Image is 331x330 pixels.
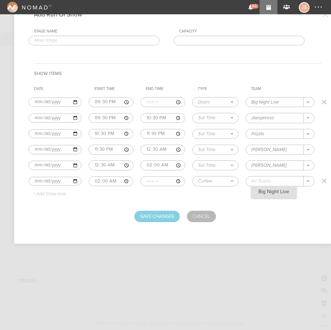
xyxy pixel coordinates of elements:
span: 60 [251,4,258,9]
input: All Teams [246,145,303,154]
button: Save Changes [134,211,180,222]
p: + Add Show Item [28,191,66,197]
th: Start Time [89,84,140,94]
input: Main Stage [29,36,159,46]
button: . [303,145,314,154]
th: End Time [140,84,192,94]
a: Cancel [187,211,216,222]
th: Date [29,84,89,94]
h4: Add Run Of Show [34,11,93,18]
h4: Show Items [34,63,322,84]
button: . [303,176,314,186]
button: . [303,129,314,139]
th: Type [192,84,246,94]
div: Jessica Smith [299,2,310,13]
input: All Teams [246,129,303,139]
img: NOMAD [7,2,48,12]
button: . [303,97,314,107]
button: . [303,113,314,122]
button: . [303,161,314,170]
div: Capacity [179,29,305,34]
th: Team [246,84,322,94]
input: All Teams [246,113,303,122]
input: All Teams [246,161,303,170]
p: Big Night Live [258,189,289,195]
div: Stage Name [34,29,159,34]
input: All Teams [246,97,303,107]
input: All Teams [246,176,303,186]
